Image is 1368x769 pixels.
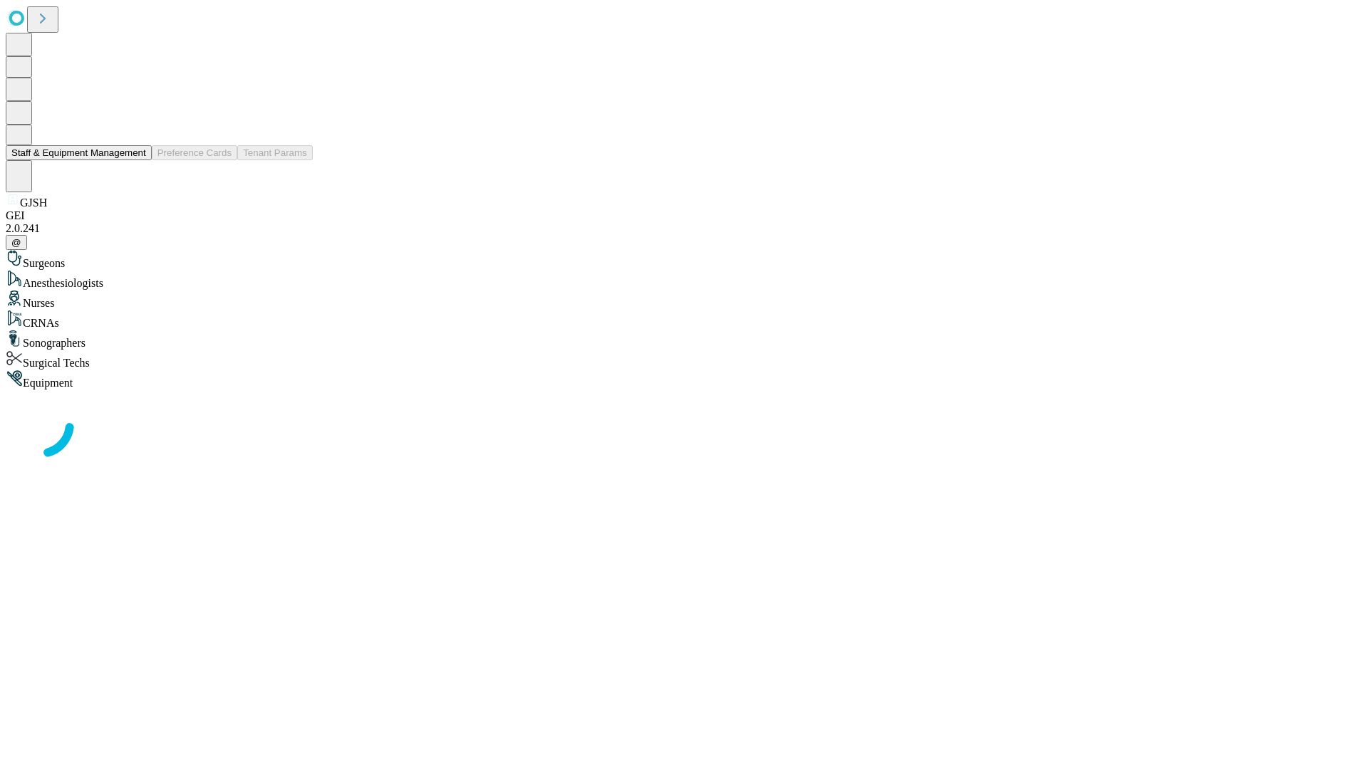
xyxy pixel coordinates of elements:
[6,270,1362,290] div: Anesthesiologists
[6,370,1362,389] div: Equipment
[20,197,47,209] span: GJSH
[11,237,21,248] span: @
[6,209,1362,222] div: GEI
[237,145,313,160] button: Tenant Params
[6,145,152,160] button: Staff & Equipment Management
[6,330,1362,350] div: Sonographers
[6,350,1362,370] div: Surgical Techs
[6,290,1362,310] div: Nurses
[6,310,1362,330] div: CRNAs
[6,222,1362,235] div: 2.0.241
[6,235,27,250] button: @
[6,250,1362,270] div: Surgeons
[152,145,237,160] button: Preference Cards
